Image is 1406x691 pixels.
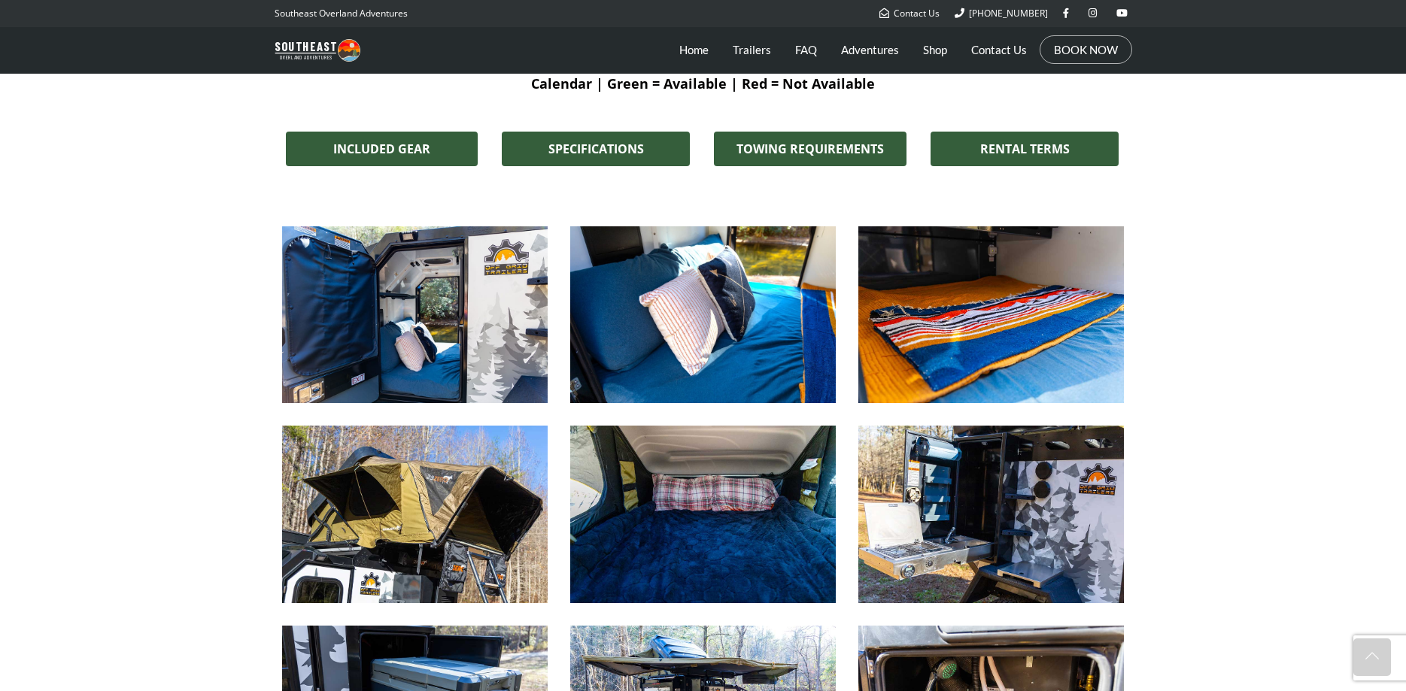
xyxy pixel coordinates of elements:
[858,226,1124,403] img: Expedition 3.0 Cabin Bed Blankets
[931,132,1119,166] a: RENTAL TERMS
[879,7,940,20] a: Contact Us
[894,7,940,20] span: Contact Us
[275,39,360,62] img: Southeast Overland Adventures
[502,132,690,166] a: SPECIFICATIONS
[570,426,836,602] img: 23zero Armadillo X2 Roof Top Tent Bedding
[971,31,1027,68] a: Contact Us
[286,132,478,166] a: INCLUDED GEAR
[923,31,947,68] a: Shop
[282,426,548,602] img: 23zero Armadillo X2 Roof Top Tent
[570,226,836,403] img: Expedition 3.0 Cabin Bed
[333,143,430,155] span: INCLUDED GEAR
[858,426,1124,602] img: Expedition 3.0 Stove & Sink
[548,143,644,155] span: SPECIFICATIONS
[531,74,875,92] b: Calendar | Green = Available | Red = Not Available
[955,7,1048,20] a: [PHONE_NUMBER]
[282,226,548,403] img: Expedition 3.0 Cabin Door
[969,7,1048,20] span: [PHONE_NUMBER]
[275,4,408,23] p: Southeast Overland Adventures
[679,31,709,68] a: Home
[980,143,1070,155] span: RENTAL TERMS
[795,31,817,68] a: FAQ
[733,31,771,68] a: Trailers
[841,31,899,68] a: Adventures
[1054,42,1118,57] a: BOOK NOW
[736,143,884,155] span: TOWING REQUIREMENTS
[714,132,906,166] a: TOWING REQUIREMENTS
